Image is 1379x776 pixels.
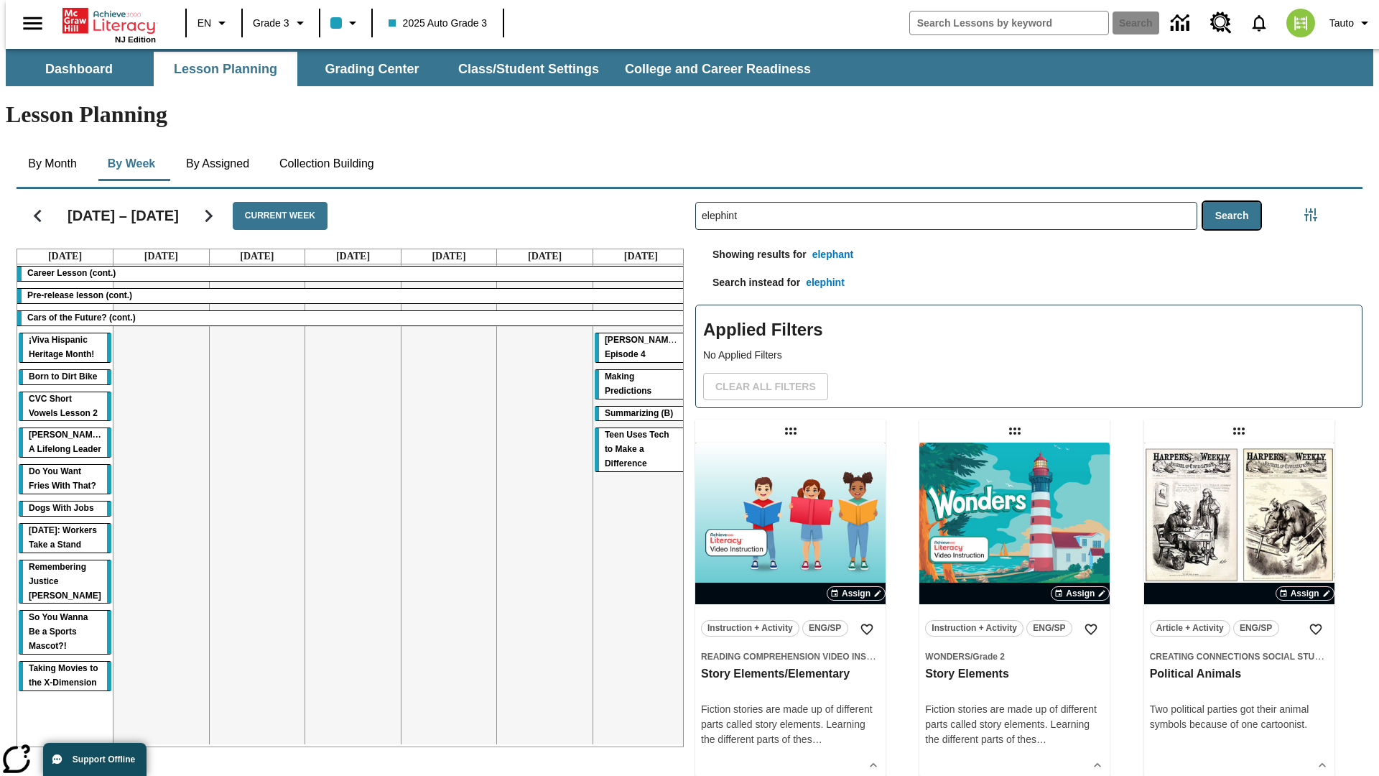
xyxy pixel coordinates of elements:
span: … [1036,734,1046,745]
span: Article + Activity [1156,621,1224,636]
span: Do You Want Fries With That? [29,466,96,491]
a: September 1, 2025 [45,249,85,264]
img: avatar image [1286,9,1315,37]
div: Dianne Feinstein: A Lifelong Leader [19,428,111,457]
div: Fiction stories are made up of different parts called story elements. Learning the different part... [925,702,1104,747]
p: Showing results for [695,247,807,269]
span: Instruction + Activity [707,621,793,636]
span: Support Offline [73,754,135,765]
span: … [812,734,822,745]
span: Topic: Wonders/Grade 2 [925,649,1104,664]
p: No Applied Filters [703,348,1355,363]
div: Cars of the Future? (cont.) [17,311,689,325]
button: Next [190,198,227,234]
div: Remembering Justice O'Connor [19,560,111,604]
span: Cars of the Future? (cont.) [27,313,136,323]
span: Topic: Reading Comprehension Video Instruction/null [701,649,880,664]
span: Taking Movies to the X-Dimension [29,663,98,688]
button: Dashboard [7,52,151,86]
button: College and Career Readiness [613,52,822,86]
input: Search Lessons By Keyword [696,203,1197,229]
div: Teen Uses Tech to Make a Difference [595,428,687,471]
span: Assign [842,587,870,600]
span: Tauto [1329,16,1354,31]
span: ¡Viva Hispanic Heritage Month! [29,335,94,359]
span: Wonders [925,652,970,662]
a: September 2, 2025 [141,249,181,264]
button: Show Details [863,754,884,776]
span: Teen Uses Tech to Make a Difference [605,430,669,468]
button: Add to Favorites [1078,616,1104,642]
span: Reading Comprehension Video Instruction [701,652,911,662]
span: NJ Edition [115,35,156,44]
h3: Story Elements/Elementary [701,667,880,682]
div: Two political parties got their animal symbols because of one cartoonist. [1150,702,1329,732]
p: Search instead for [695,275,800,297]
a: September 7, 2025 [621,249,661,264]
div: Fiction stories are made up of different parts called story elements. Learning the different part... [701,702,880,747]
input: search field [910,11,1108,34]
span: CVC Short Vowels Lesson 2 [29,394,98,418]
span: Topic: Creating Connections Social Studies/US History I [1150,649,1329,664]
button: Search [1203,202,1261,230]
button: By Month [17,147,88,181]
div: Do You Want Fries With That? [19,465,111,494]
div: Ella Menopi: Episode 4 [595,333,687,362]
h3: Political Animals [1150,667,1329,682]
div: So You Wanna Be a Sports Mascot?! [19,611,111,654]
div: Taking Movies to the X-Dimension [19,662,111,690]
button: Filters Side menu [1296,200,1325,229]
button: Profile/Settings [1324,10,1379,36]
a: September 4, 2025 [333,249,373,264]
span: ENG/SP [1033,621,1065,636]
span: s [1031,734,1036,745]
span: Assign [1291,587,1319,600]
span: Instruction + Activity [932,621,1017,636]
span: Born to Dirt Bike [29,371,97,382]
div: Applied Filters [695,305,1362,408]
span: Dogs With Jobs [29,503,94,513]
button: By Assigned [175,147,261,181]
div: Draggable lesson: Story Elements/Elementary [779,420,802,443]
h1: Lesson Planning [6,101,1373,128]
button: Class/Student Settings [447,52,610,86]
button: Instruction + Activity [925,620,1023,637]
button: Grade: Grade 3, Select a grade [247,10,315,36]
button: Select a new avatar [1278,4,1324,42]
span: Assign [1066,587,1095,600]
a: September 6, 2025 [525,249,565,264]
span: Ella Menopi: Episode 4 [605,335,680,359]
div: Dogs With Jobs [19,502,111,516]
div: Making Predictions [595,370,687,399]
div: Summarizing (B) [595,407,687,421]
span: EN [198,16,211,31]
button: elephant [807,241,860,268]
h3: Story Elements [925,667,1104,682]
div: SubNavbar [6,52,824,86]
span: Summarizing (B) [605,408,673,418]
span: Grade 3 [253,16,289,31]
div: Born to Dirt Bike [19,370,111,384]
a: September 5, 2025 [429,249,468,264]
span: ENG/SP [809,621,841,636]
button: Article + Activity [1150,620,1230,637]
span: ENG/SP [1240,621,1272,636]
button: Support Offline [43,743,147,776]
span: / [970,652,972,662]
button: Previous [19,198,56,234]
span: Grade 2 [972,652,1005,662]
a: Data Center [1162,4,1202,43]
div: Labor Day: Workers Take a Stand [19,524,111,553]
button: Show Details [1087,754,1108,776]
a: Home [62,6,156,35]
span: So You Wanna Be a Sports Mascot?! [29,612,88,651]
span: Dianne Feinstein: A Lifelong Leader [29,430,104,454]
button: ENG/SP [1026,620,1072,637]
button: Language: EN, Select a language [191,10,237,36]
span: s [807,734,812,745]
h2: [DATE] – [DATE] [68,207,179,224]
button: Show Details [1311,754,1333,776]
button: ENG/SP [1233,620,1279,637]
a: Notifications [1240,4,1278,42]
div: ¡Viva Hispanic Heritage Month! [19,333,111,362]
